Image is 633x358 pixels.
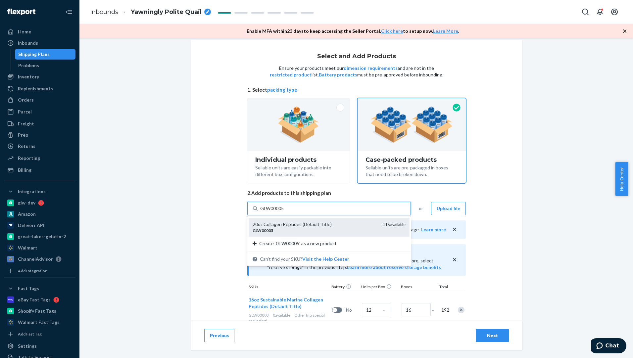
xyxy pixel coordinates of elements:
[18,308,56,314] div: Shopify Fast Tags
[18,132,28,138] div: Prep
[421,226,446,233] button: Learn more
[18,85,53,92] div: Replenishments
[249,312,329,324] div: Other (no special packaging)
[18,296,51,303] div: eBay Fast Tags
[260,256,349,262] span: Can't find your SKU?
[18,256,53,262] div: ChannelAdvisor
[15,60,76,71] a: Problems
[365,163,458,178] div: Sellable units are pre-packaged in boxes that need to be broken down.
[4,118,75,129] a: Freight
[344,65,398,71] button: dimension requirements
[4,209,75,219] a: Amazon
[4,71,75,82] a: Inventory
[302,256,349,262] button: 20oz Collagen Peptides (Default Title)GLW00005116 availableCreate ‘GLW00005’ as a new productCan'...
[365,157,458,163] div: Case-packed products
[267,258,441,270] span: To save on storage costs, enable smart replenishment to ecom, and more, select “reserve storage” ...
[15,49,76,60] a: Shipping Plans
[259,240,337,247] span: Create ‘GLW00005’ as a new product
[260,205,284,212] input: 20oz Collagen Peptides (Default Title)GLW00005116 availableCreate ‘GLW00005’ as a new productCan'...
[4,231,75,242] a: great-lakes-gelatin-2
[4,243,75,253] a: Walmart
[253,228,273,233] em: GLW00005
[4,153,75,163] a: Reporting
[247,284,330,291] div: SKUs
[615,162,628,196] button: Help Center
[249,313,269,318] span: GLW00003
[433,28,458,34] a: Learn More
[18,62,39,69] div: Problems
[317,53,396,60] h1: Select and Add Products
[383,222,406,227] span: 116 available
[4,107,75,117] a: Parcel
[4,306,75,316] a: Shopify Fast Tags
[18,343,37,349] div: Settings
[204,329,234,342] button: Previous
[18,245,37,251] div: Walmart
[4,317,75,328] a: Walmart Fast Tags
[85,2,216,22] ol: breadcrumbs
[18,155,40,161] div: Reporting
[458,307,464,313] div: Remove Item
[481,332,503,339] div: Next
[255,163,342,178] div: Sellable units are easily packable into different box configurations.
[270,71,312,78] button: restricted product
[400,284,433,291] div: Boxes
[18,233,66,240] div: great-lakes-gelatin-2
[18,28,31,35] div: Home
[249,296,324,310] button: 16oz Sustainable Marine Collagen Peptides (Default Title)
[18,268,47,274] div: Add Integration
[18,211,36,217] div: Amazon
[4,267,75,275] a: Add Integration
[18,143,35,150] div: Returns
[18,51,50,58] div: Shipping Plans
[7,9,35,15] img: Flexport logo
[18,120,34,127] div: Freight
[247,28,459,34] p: Enable MFA within 23 days to keep accessing the Seller Portal. to setup now. .
[4,283,75,294] button: Fast Tags
[4,38,75,48] a: Inbounds
[249,297,323,309] span: 16oz Sustainable Marine Collagen Peptides (Default Title)
[4,26,75,37] a: Home
[4,330,75,338] a: Add Fast Tag
[62,5,75,19] button: Close Navigation
[370,107,453,143] img: case-pack.59cecea509d18c883b923b81aeac6d0b.png
[346,307,359,313] span: No
[90,8,118,16] a: Inbounds
[4,95,75,105] a: Orders
[4,254,75,264] a: ChannelAdvisor
[451,226,458,233] button: close
[18,188,46,195] div: Integrations
[18,285,39,292] div: Fast Tags
[4,220,75,231] a: Deliverr API
[18,222,44,229] div: Deliverr API
[330,284,360,291] div: Battery
[131,8,202,17] span: Yawningly Polite Quail
[608,5,621,19] button: Open account menu
[4,141,75,152] a: Returns
[18,331,42,337] div: Add Fast Tag
[433,284,449,291] div: Total
[4,130,75,140] a: Prep
[18,200,35,206] div: glw-dev
[347,264,441,271] button: Learn more about reserve storage benefits
[593,5,607,19] button: Open notifications
[4,186,75,197] button: Integrations
[591,338,626,355] iframe: Opens a widget where you can chat to one of our agents
[419,205,423,212] span: or
[360,284,400,291] div: Units per Box
[255,157,342,163] div: Individual products
[476,329,509,342] button: Next
[18,167,31,173] div: Billing
[4,83,75,94] a: Replenishments
[18,73,39,80] div: Inventory
[431,202,466,215] button: Upload file
[18,40,38,46] div: Inbounds
[4,341,75,351] a: Settings
[4,198,75,208] a: glw-dev
[273,313,290,318] span: 0 available
[278,107,319,143] img: individual-pack.facf35554cb0f1810c75b2bd6df2d64e.png
[247,190,466,197] span: 2. Add products to this shipping plan
[247,86,466,93] span: 1. Select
